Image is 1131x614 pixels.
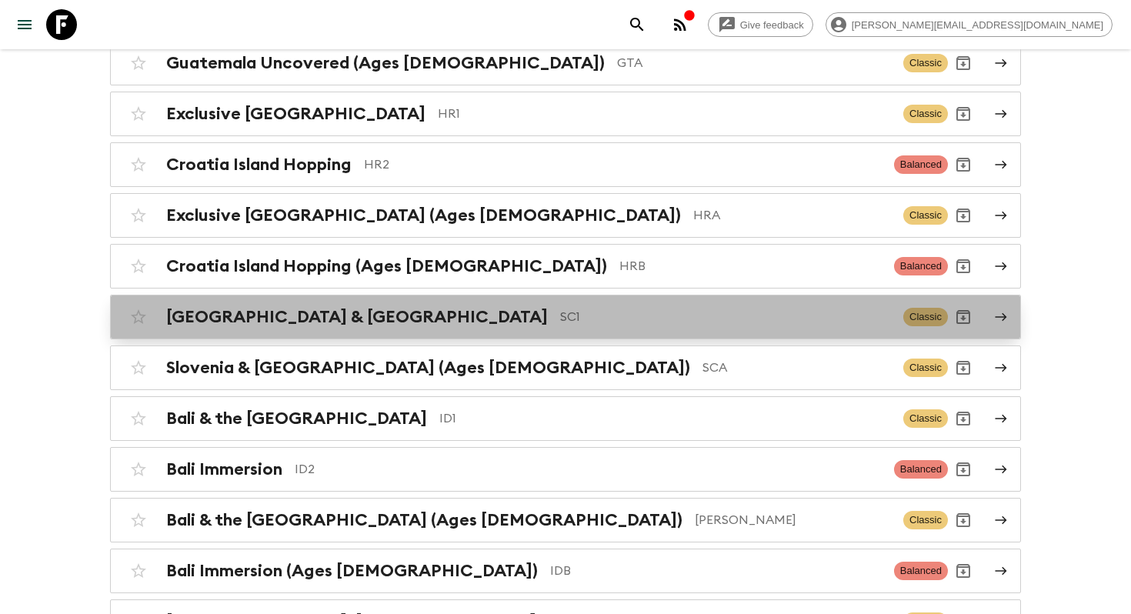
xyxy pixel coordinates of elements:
[693,206,891,225] p: HRA
[948,200,979,231] button: Archive
[166,358,690,378] h2: Slovenia & [GEOGRAPHIC_DATA] (Ages [DEMOGRAPHIC_DATA])
[903,308,948,326] span: Classic
[166,561,538,581] h2: Bali Immersion (Ages [DEMOGRAPHIC_DATA])
[166,256,607,276] h2: Croatia Island Hopping (Ages [DEMOGRAPHIC_DATA])
[948,352,979,383] button: Archive
[826,12,1113,37] div: [PERSON_NAME][EMAIL_ADDRESS][DOMAIN_NAME]
[295,460,882,479] p: ID2
[948,403,979,434] button: Archive
[948,149,979,180] button: Archive
[903,206,948,225] span: Classic
[110,396,1021,441] a: Bali & the [GEOGRAPHIC_DATA]ID1ClassicArchive
[166,459,282,479] h2: Bali Immersion
[166,510,682,530] h2: Bali & the [GEOGRAPHIC_DATA] (Ages [DEMOGRAPHIC_DATA])
[550,562,882,580] p: IDB
[894,257,948,275] span: Balanced
[166,155,352,175] h2: Croatia Island Hopping
[364,155,882,174] p: HR2
[110,295,1021,339] a: [GEOGRAPHIC_DATA] & [GEOGRAPHIC_DATA]SC1ClassicArchive
[903,105,948,123] span: Classic
[110,142,1021,187] a: Croatia Island HoppingHR2BalancedArchive
[903,511,948,529] span: Classic
[948,98,979,129] button: Archive
[110,193,1021,238] a: Exclusive [GEOGRAPHIC_DATA] (Ages [DEMOGRAPHIC_DATA])HRAClassicArchive
[948,251,979,282] button: Archive
[708,12,813,37] a: Give feedback
[843,19,1112,31] span: [PERSON_NAME][EMAIL_ADDRESS][DOMAIN_NAME]
[948,505,979,536] button: Archive
[617,54,891,72] p: GTA
[110,447,1021,492] a: Bali ImmersionID2BalancedArchive
[439,409,891,428] p: ID1
[948,302,979,332] button: Archive
[110,345,1021,390] a: Slovenia & [GEOGRAPHIC_DATA] (Ages [DEMOGRAPHIC_DATA])SCAClassicArchive
[619,257,882,275] p: HRB
[948,454,979,485] button: Archive
[894,155,948,174] span: Balanced
[894,562,948,580] span: Balanced
[166,205,681,225] h2: Exclusive [GEOGRAPHIC_DATA] (Ages [DEMOGRAPHIC_DATA])
[732,19,812,31] span: Give feedback
[948,48,979,78] button: Archive
[702,359,891,377] p: SCA
[110,41,1021,85] a: Guatemala Uncovered (Ages [DEMOGRAPHIC_DATA])GTAClassicArchive
[903,409,948,428] span: Classic
[560,308,891,326] p: SC1
[166,53,605,73] h2: Guatemala Uncovered (Ages [DEMOGRAPHIC_DATA])
[622,9,652,40] button: search adventures
[695,511,891,529] p: [PERSON_NAME]
[110,498,1021,542] a: Bali & the [GEOGRAPHIC_DATA] (Ages [DEMOGRAPHIC_DATA])[PERSON_NAME]ClassicArchive
[894,460,948,479] span: Balanced
[166,307,548,327] h2: [GEOGRAPHIC_DATA] & [GEOGRAPHIC_DATA]
[903,359,948,377] span: Classic
[110,92,1021,136] a: Exclusive [GEOGRAPHIC_DATA]HR1ClassicArchive
[438,105,891,123] p: HR1
[948,556,979,586] button: Archive
[110,549,1021,593] a: Bali Immersion (Ages [DEMOGRAPHIC_DATA])IDBBalancedArchive
[9,9,40,40] button: menu
[166,409,427,429] h2: Bali & the [GEOGRAPHIC_DATA]
[110,244,1021,289] a: Croatia Island Hopping (Ages [DEMOGRAPHIC_DATA])HRBBalancedArchive
[903,54,948,72] span: Classic
[166,104,425,124] h2: Exclusive [GEOGRAPHIC_DATA]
